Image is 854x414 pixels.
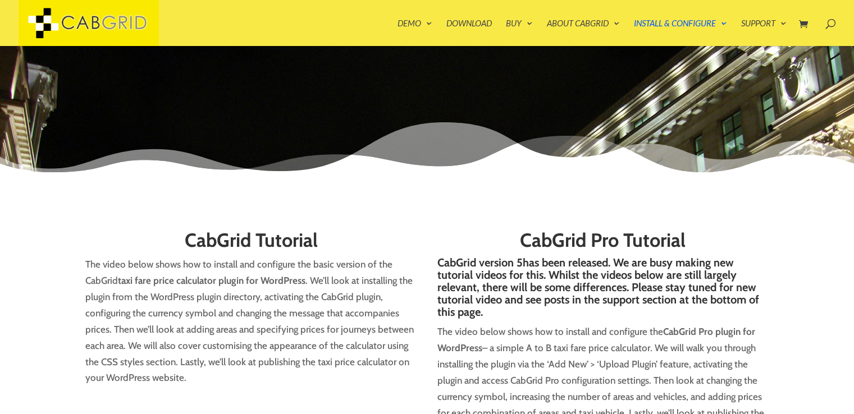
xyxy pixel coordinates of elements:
[85,256,417,386] p: The video below shows how to install and configure the basic version of the CabGrid . We’ll look ...
[85,230,417,256] h1: CabGrid Tutorial
[741,19,787,46] a: Support
[398,19,432,46] a: Demo
[634,19,727,46] a: Install & Configure
[19,16,159,27] a: CabGrid Taxi Plugin
[547,19,620,46] a: About CabGrid
[118,275,305,286] strong: taxi fare price calculator plugin for WordPress
[437,230,769,256] h1: CabGrid Pro Tutorial
[446,19,492,46] a: Download
[506,19,533,46] a: Buy
[437,256,769,324] h4: has been released. We are busy making new tutorial videos for this. Whilst the videos below are s...
[437,256,523,269] a: CabGrid version 5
